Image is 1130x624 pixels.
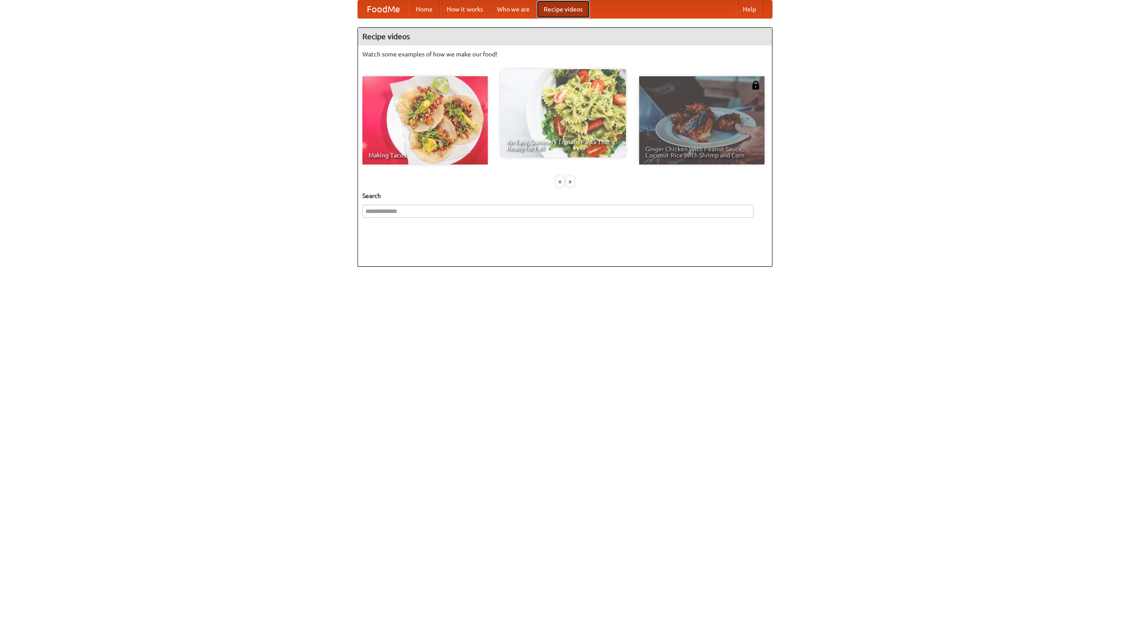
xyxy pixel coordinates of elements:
a: FoodMe [358,0,409,18]
p: Watch some examples of how we make our food! [362,50,768,59]
a: An Easy, Summery Tomato Pasta That's Ready for Fall [501,69,626,157]
a: Who we are [490,0,537,18]
a: Help [736,0,763,18]
a: Making Tacos [362,76,488,164]
span: Making Tacos [369,152,482,158]
a: Home [409,0,440,18]
div: « [556,176,564,187]
span: An Easy, Summery Tomato Pasta That's Ready for Fall [507,139,620,151]
h4: Recipe videos [358,28,772,45]
h5: Search [362,191,768,200]
img: 483408.png [751,81,760,90]
a: How it works [440,0,490,18]
div: » [566,176,574,187]
a: Recipe videos [537,0,590,18]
